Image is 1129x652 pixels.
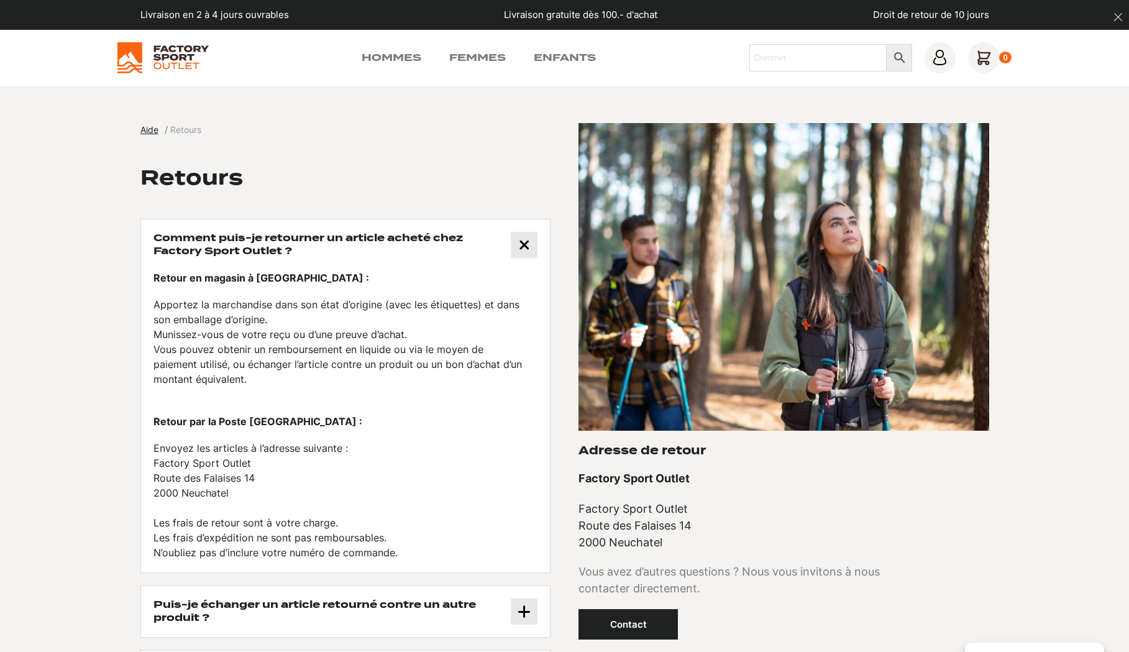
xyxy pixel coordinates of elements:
[504,8,657,22] p: Livraison gratuite dès 100.- d'achat
[153,415,362,428] strong: Retour par la Poste [GEOGRAPHIC_DATA] :
[141,219,551,271] button: Comment puis-je retourner un article acheté chez Factory Sport Outlet ?
[578,472,690,485] strong: Factory Sport Outlet
[153,342,538,387] li: Vous pouvez obtenir un remboursement en liquide ou via le moyen de paiement utilisé, ou échanger ...
[578,609,678,640] a: Contact
[140,8,289,22] p: Livraison en 2 à 4 jours ouvrables
[578,443,706,457] h3: Adresse de retour
[1107,6,1129,28] button: dismiss
[141,586,551,638] button: Puis-je échanger un article retourné contre un autre produit ?
[153,515,538,530] li: Les frais de retour sont à votre charge.
[140,165,243,191] h2: Retours
[153,232,511,258] h3: Comment puis-je retourner un article acheté chez Factory Sport Outlet ?
[153,530,538,545] li: Les frais d’expédition ne sont pas remboursables.
[170,124,201,135] span: Retours
[153,297,538,327] li: Apportez la marchandise dans son état d’origine (avec les étiquettes) et dans son emballage d’ori...
[578,563,989,597] p: Vous avez d’autres questions ? Nous vous invitons à nous contacter directement.
[999,52,1012,64] div: 0
[362,50,421,65] a: Hommes
[153,599,511,625] h3: Puis-je échanger un article retourné contre un autre produit ?
[140,124,158,135] span: Aide
[749,44,887,71] input: Chercher
[140,123,202,137] nav: breadcrumbs
[153,545,538,560] li: N’oubliez pas d’inclure votre numéro de commande.
[153,327,538,342] li: Munissez-vous de votre reçu ou d’une preuve d’achat.
[578,500,692,551] p: Factory Sport Outlet Route des Falaises 14 2000 Neuchatel
[117,42,209,73] img: Factory Sport Outlet
[140,124,165,135] a: Aide
[534,50,596,65] a: Enfants
[873,8,989,22] p: Droit de retour de 10 jours
[449,50,506,65] a: Femmes
[153,441,538,500] li: Envoyez les articles à l’adresse suivante : Factory Sport Outlet Route des Falaises 14 2000 Neuch...
[153,272,369,284] strong: Retour en magasin à [GEOGRAPHIC_DATA] :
